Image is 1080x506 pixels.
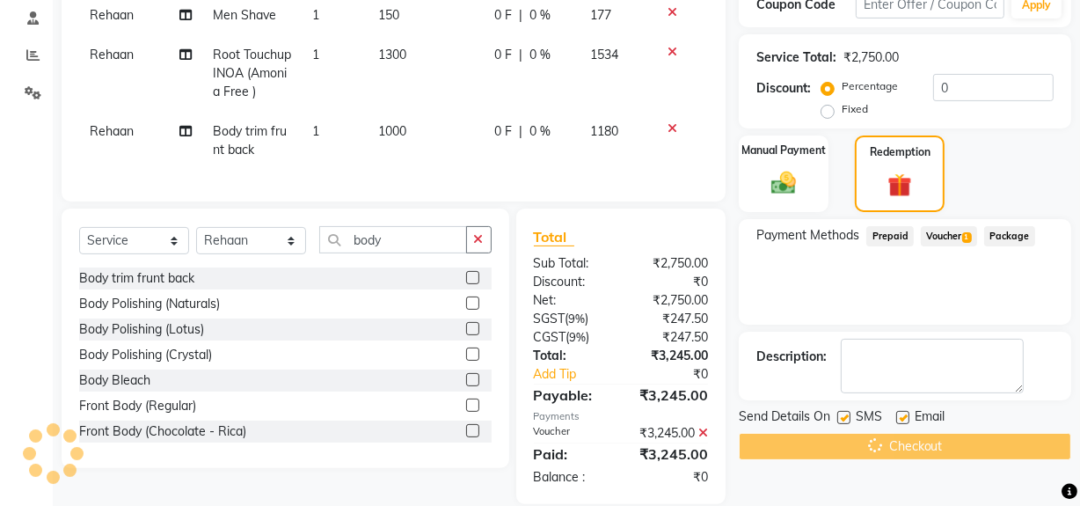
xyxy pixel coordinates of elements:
div: Body Polishing (Naturals) [79,295,220,313]
span: 1000 [378,123,406,139]
span: 1 [312,123,319,139]
span: Payment Methods [756,226,859,245]
div: Body Polishing (Lotus) [79,320,204,339]
span: Men Shave [213,7,276,23]
span: 0 % [529,46,551,64]
div: Discount: [521,273,621,291]
div: Discount: [756,79,811,98]
span: CGST [534,329,566,345]
span: | [519,122,522,141]
div: ₹2,750.00 [843,48,899,67]
span: Email [915,407,945,429]
div: Body Bleach [79,371,150,390]
span: Rehaan [90,47,134,62]
span: Rehaan [90,123,134,139]
span: 1 [962,232,972,243]
div: Payable: [521,385,621,406]
div: ₹0 [621,273,721,291]
div: ( ) [521,328,621,347]
img: _gift.svg [880,171,918,200]
div: ₹0 [621,468,721,487]
span: Package [984,226,1035,246]
div: Body trim frunt back [79,269,194,288]
div: Front Body (Regular) [79,397,196,415]
div: Description: [756,348,827,366]
span: Prepaid [866,226,914,246]
span: Send Details On [739,407,830,429]
span: Voucher [921,226,977,246]
span: SMS [856,407,882,429]
a: Add Tip [521,365,638,384]
div: ₹3,245.00 [621,444,721,465]
div: Front Body (Chocolate - Rica) [79,422,246,441]
span: Root Touchup INOA (Amonia Free ) [213,47,291,99]
span: 0 F [494,46,512,64]
label: Redemption [870,144,930,160]
div: Net: [521,291,621,310]
div: Payments [534,409,709,424]
div: Voucher [521,424,621,443]
span: 1300 [378,47,406,62]
span: 1534 [590,47,618,62]
span: 1 [312,47,319,62]
div: Body Polishing (Crystal) [79,346,212,364]
div: ₹0 [638,365,721,384]
span: 9% [570,330,587,344]
span: | [519,6,522,25]
span: 177 [590,7,611,23]
span: 0 % [529,122,551,141]
span: Body trim frunt back [213,123,287,158]
div: ₹3,245.00 [621,347,721,365]
label: Manual Payment [741,143,826,158]
span: | [519,46,522,64]
span: 0 F [494,6,512,25]
span: Total [534,228,574,246]
div: Paid: [521,444,621,465]
div: ₹2,750.00 [621,254,721,273]
div: Balance : [521,468,621,487]
div: ₹247.50 [621,328,721,347]
span: 150 [378,7,399,23]
span: 9% [569,312,586,326]
span: SGST [534,311,566,326]
div: ₹3,245.00 [621,385,721,406]
span: 1180 [590,123,618,139]
span: 1 [312,7,319,23]
div: ₹247.50 [621,310,721,328]
label: Percentage [842,78,898,94]
span: 0 F [494,122,512,141]
div: Total: [521,347,621,365]
input: Search or Scan [319,226,467,253]
div: Service Total: [756,48,836,67]
span: Rehaan [90,7,134,23]
div: ₹2,750.00 [621,291,721,310]
div: ₹3,245.00 [621,424,721,443]
span: 0 % [529,6,551,25]
div: Sub Total: [521,254,621,273]
img: _cash.svg [763,169,804,198]
div: ( ) [521,310,621,328]
label: Fixed [842,101,868,117]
